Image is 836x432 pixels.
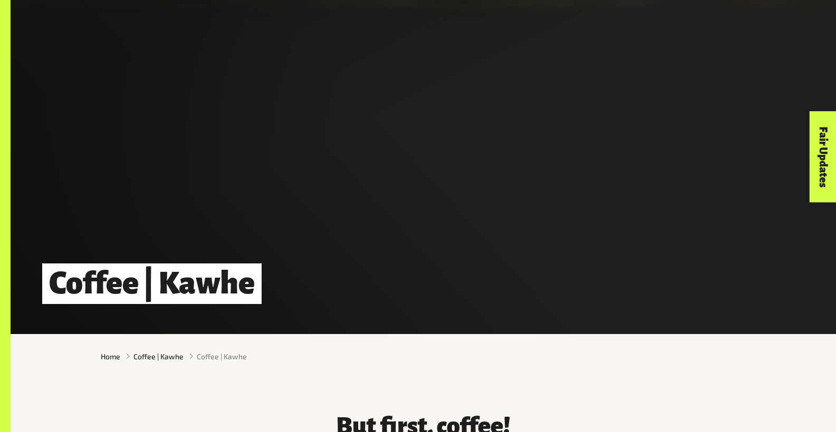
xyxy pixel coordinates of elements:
[42,263,262,304] h1: Coffee | Kawhe
[133,351,184,362] a: Coffee | Kawhe
[197,351,247,362] span: Coffee | Kawhe
[101,351,120,362] a: Home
